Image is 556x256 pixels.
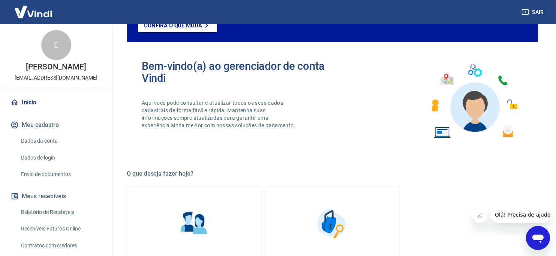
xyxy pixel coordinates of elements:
[175,205,213,242] img: Informações pessoais
[313,205,351,242] img: Segurança
[15,74,97,82] p: [EMAIL_ADDRESS][DOMAIN_NAME]
[18,238,103,253] a: Contratos com credores
[520,5,547,19] button: Sair
[41,30,71,60] div: E
[425,60,523,143] img: Imagem de um avatar masculino com diversos icones exemplificando as funcionalidades do gerenciado...
[18,167,103,182] a: Envio de documentos
[490,206,550,223] iframe: Mensagem da empresa
[144,22,202,29] p: Confira o que muda
[4,5,63,11] span: Olá! Precisa de ajuda?
[526,226,550,250] iframe: Botão para abrir a janela de mensagens
[138,19,217,32] a: Confira o que muda
[18,205,103,220] a: Relatório de Recebíveis
[127,170,538,178] h5: O que deseja fazer hoje?
[142,60,333,84] h2: Bem-vindo(a) ao gerenciador de conta Vindi
[9,0,58,23] img: Vindi
[18,133,103,149] a: Dados da conta
[18,150,103,166] a: Dados de login
[26,63,86,71] p: [PERSON_NAME]
[9,94,103,111] a: Início
[9,188,103,205] button: Meus recebíveis
[472,208,487,223] iframe: Fechar mensagem
[18,221,103,236] a: Recebíveis Futuros Online
[142,99,297,129] p: Aqui você pode consultar e atualizar todos os seus dados cadastrais de forma fácil e rápida. Mant...
[9,117,103,133] button: Meu cadastro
